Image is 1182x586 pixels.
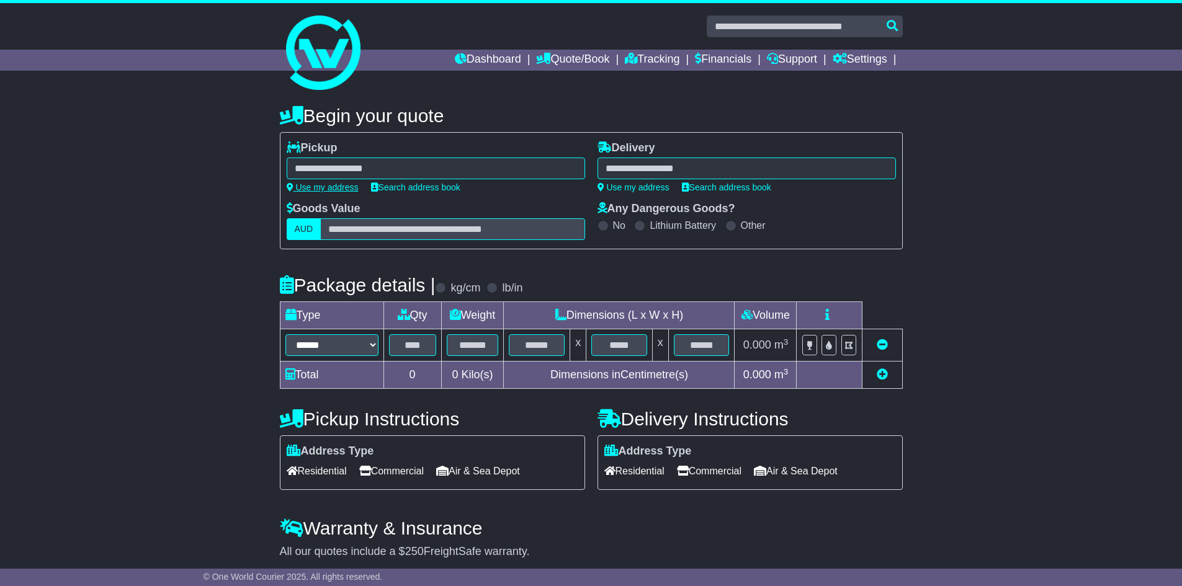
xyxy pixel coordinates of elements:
td: x [570,329,586,362]
div: All our quotes include a $ FreightSafe warranty. [280,545,903,559]
label: Address Type [604,445,692,458]
span: 0.000 [743,368,771,381]
a: Search address book [371,182,460,192]
h4: Pickup Instructions [280,409,585,429]
td: 0 [383,362,441,389]
td: Total [280,362,383,389]
label: Delivery [598,141,655,155]
sup: 3 [784,367,789,376]
a: Quote/Book [536,50,609,71]
sup: 3 [784,337,789,347]
label: No [613,220,625,231]
a: Settings [833,50,887,71]
td: Weight [441,302,504,329]
td: Dimensions (L x W x H) [504,302,735,329]
a: Add new item [877,368,888,381]
h4: Begin your quote [280,105,903,126]
span: Residential [287,461,347,481]
label: Address Type [287,445,374,458]
label: Any Dangerous Goods? [598,202,735,216]
a: Remove this item [877,339,888,351]
label: kg/cm [450,282,480,295]
span: Residential [604,461,665,481]
label: lb/in [502,282,522,295]
label: Other [741,220,766,231]
span: 0.000 [743,339,771,351]
span: m [774,368,789,381]
label: AUD [287,218,321,240]
label: Goods Value [287,202,360,216]
a: Support [767,50,817,71]
td: Type [280,302,383,329]
a: Use my address [598,182,669,192]
a: Search address book [682,182,771,192]
span: m [774,339,789,351]
span: 0 [452,368,458,381]
h4: Package details | [280,275,436,295]
td: Dimensions in Centimetre(s) [504,362,735,389]
td: Kilo(s) [441,362,504,389]
td: Qty [383,302,441,329]
h4: Delivery Instructions [598,409,903,429]
span: Air & Sea Depot [436,461,520,481]
a: Use my address [287,182,359,192]
span: Air & Sea Depot [754,461,838,481]
h4: Warranty & Insurance [280,518,903,538]
a: Dashboard [455,50,521,71]
td: Volume [735,302,797,329]
span: Commercial [359,461,424,481]
label: Lithium Battery [650,220,716,231]
span: © One World Courier 2025. All rights reserved. [204,572,383,582]
span: 250 [405,545,424,557]
a: Tracking [625,50,679,71]
a: Financials [695,50,751,71]
td: x [652,329,668,362]
span: Commercial [677,461,741,481]
label: Pickup [287,141,338,155]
